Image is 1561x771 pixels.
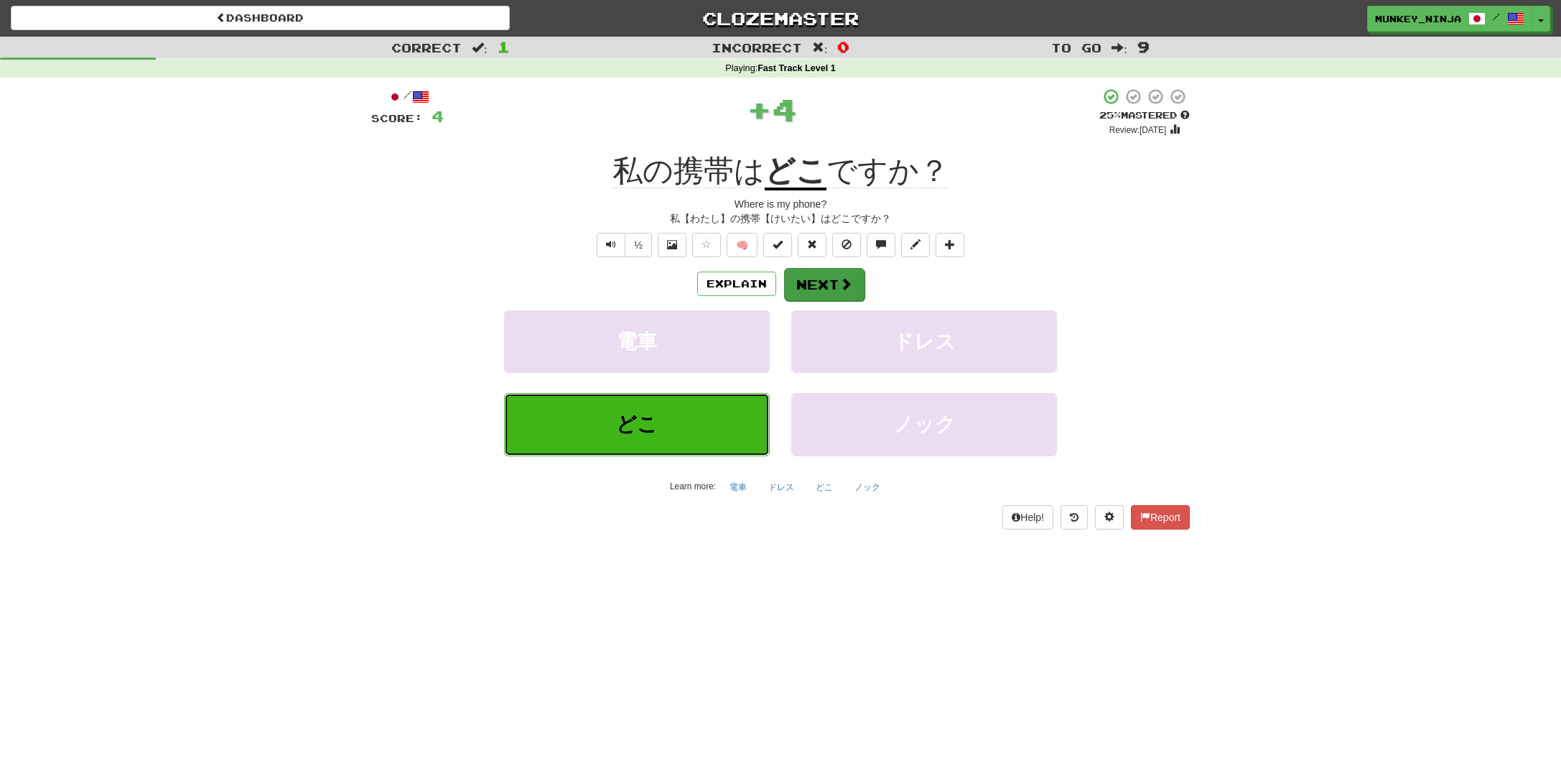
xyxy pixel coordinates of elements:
[765,154,826,190] u: どこ
[371,211,1190,226] div: 私【わたし】の携帯【けいたい】はどこですか？
[760,476,802,498] button: ドレス
[692,233,721,257] button: Favorite sentence (alt+f)
[616,413,658,435] span: どこ
[1061,505,1088,530] button: Round history (alt+y)
[1002,505,1053,530] button: Help!
[391,40,462,55] span: Correct
[617,331,657,353] span: 電車
[670,481,716,491] small: Learn more:
[722,476,755,498] button: 電車
[504,310,770,373] button: 電車
[504,393,770,456] button: どこ
[1099,109,1121,121] span: 25 %
[432,107,444,125] span: 4
[371,197,1190,211] div: Where is my phone?
[371,88,444,106] div: /
[1099,109,1190,122] div: Mastered
[758,63,836,73] strong: Fast Track Level 1
[808,476,841,498] button: どこ
[791,310,1057,373] button: ドレス
[371,112,423,124] span: Score:
[1137,38,1150,55] span: 9
[498,38,510,55] span: 1
[1493,11,1500,22] span: /
[763,233,792,257] button: Set this sentence to 100% Mastered (alt+m)
[712,40,802,55] span: Incorrect
[625,233,652,257] button: ½
[791,393,1057,456] button: ノック
[812,42,828,54] span: :
[1051,40,1101,55] span: To go
[798,233,826,257] button: Reset to 0% Mastered (alt+r)
[1131,505,1190,530] button: Report
[893,413,956,435] span: ノック
[727,233,758,257] button: 🧠
[936,233,964,257] button: Add to collection (alt+a)
[11,6,510,30] a: Dashboard
[901,233,930,257] button: Edit sentence (alt+d)
[1375,12,1461,25] span: munkey_ninja
[594,233,652,257] div: Text-to-speech controls
[531,6,1030,31] a: Clozemaster
[837,38,849,55] span: 0
[1109,125,1167,135] small: Review: [DATE]
[847,476,888,498] button: ノック
[893,331,956,353] span: ドレス
[867,233,895,257] button: Discuss sentence (alt+u)
[747,88,772,131] span: +
[772,91,797,127] span: 4
[784,268,865,301] button: Next
[697,272,776,296] button: Explain
[597,233,625,257] button: Play sentence audio (ctl+space)
[1112,42,1127,54] span: :
[658,233,686,257] button: Show image (alt+x)
[612,154,765,188] span: 私の携帯は
[1367,6,1532,32] a: munkey_ninja /
[826,154,949,188] span: ですか？
[832,233,861,257] button: Ignore sentence (alt+i)
[472,42,488,54] span: :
